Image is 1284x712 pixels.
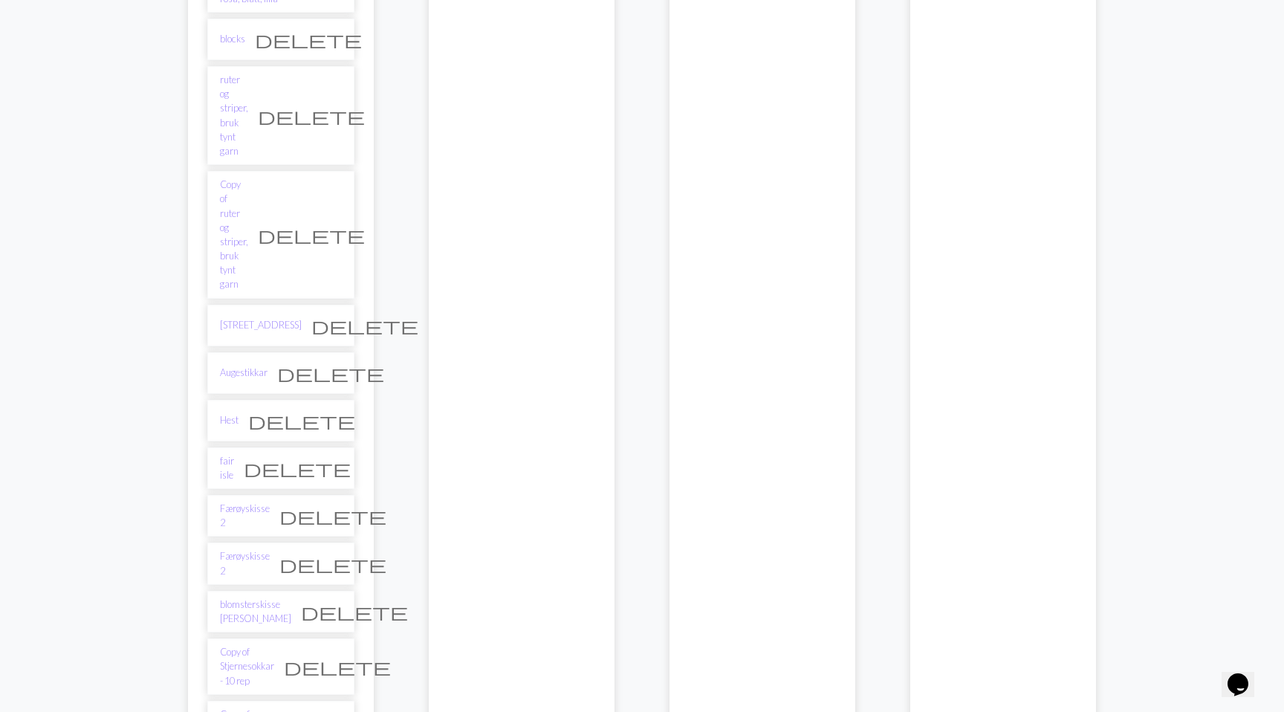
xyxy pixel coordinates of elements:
a: [STREET_ADDRESS] [220,318,302,332]
button: Delete chart [291,598,418,626]
span: delete [277,363,384,383]
span: delete [279,554,386,575]
span: delete [255,29,362,50]
span: delete [244,458,351,479]
a: Copy of Stjernesokkar - 10 rep [220,645,274,688]
a: Copy of ruter og striper, bruk tynt garn [220,178,248,292]
span: delete [301,601,408,622]
a: Augestikkar [220,366,267,380]
a: Hest [220,413,239,427]
span: delete [284,656,391,677]
button: Delete chart [274,653,401,681]
button: Delete chart [270,502,396,530]
a: blomsterskisse [PERSON_NAME] [220,598,291,626]
button: Delete chart [267,359,394,387]
span: delete [279,505,386,526]
button: Delete chart [245,25,372,54]
button: Delete chart [248,102,374,130]
span: delete [248,410,355,431]
span: delete [258,106,365,126]
span: delete [311,315,418,336]
a: Færøyskisse 2 [220,549,270,577]
a: Færøyskisse 2 [220,502,270,530]
span: delete [258,224,365,245]
a: fair isle [220,454,234,482]
button: Delete chart [302,311,428,340]
button: Delete chart [248,221,374,249]
button: Delete chart [234,454,360,482]
button: Delete chart [270,550,396,578]
iframe: chat widget [1222,653,1269,697]
button: Delete chart [239,407,365,435]
a: blocks [220,32,245,46]
a: ruter og striper, bruk tynt garn [220,73,248,158]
